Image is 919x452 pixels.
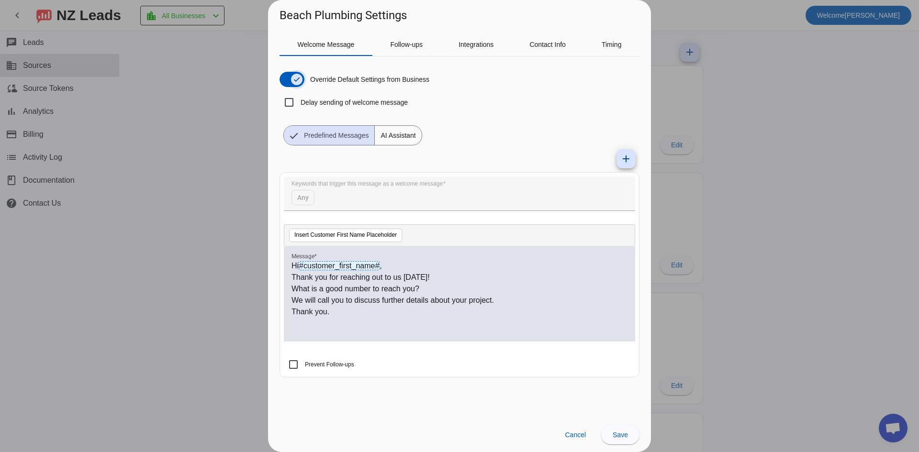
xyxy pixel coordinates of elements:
[291,295,628,306] p: We will call you to discuss further details about your project.
[390,41,423,48] span: Follow-ups
[298,41,355,48] span: Welcome Message
[291,272,628,283] p: Thank you for reaching out to us [DATE]!
[280,8,407,23] h1: Beach Plumbing Settings
[529,41,566,48] span: Contact Info
[303,360,354,369] label: Prevent Follow-ups
[620,153,632,165] mat-icon: add
[459,41,493,48] span: Integrations
[291,260,628,272] p: Hi ,
[298,126,374,145] span: Predefined Messages
[602,41,622,48] span: Timing
[289,229,402,242] button: Insert Customer First Name Placeholder
[557,425,594,444] button: Cancel
[601,425,639,444] button: Save
[291,306,628,318] p: Thank you.
[613,431,628,439] span: Save
[291,283,628,295] p: What is a good number to reach you?
[299,98,408,107] label: Delay sending of welcome message
[565,431,586,439] span: Cancel
[375,126,421,145] span: AI Assistant
[308,75,429,84] label: Override Default Settings from Business
[299,261,380,270] span: #customer_first_name#
[291,181,443,187] mat-label: Keywords that trigger this message as a welcome message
